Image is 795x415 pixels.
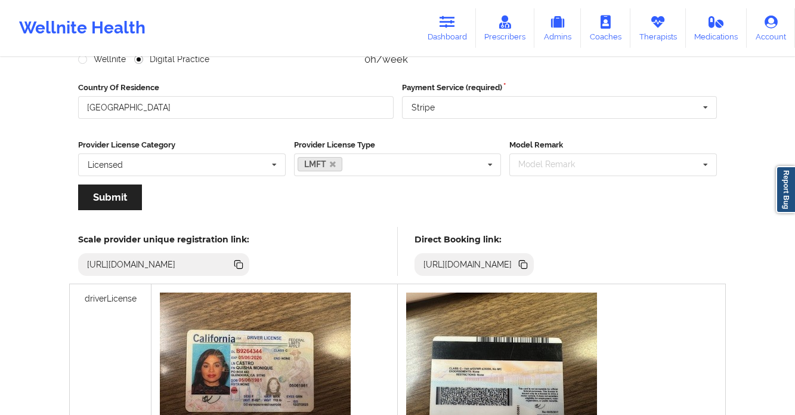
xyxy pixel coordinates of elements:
h5: Scale provider unique registration link: [78,234,249,245]
a: Prescribers [476,8,535,48]
div: [URL][DOMAIN_NAME] [419,259,517,270]
div: Model Remark [515,158,592,171]
a: Medications [686,8,747,48]
label: Model Remark [509,139,717,151]
a: Report Bug [776,166,795,213]
div: Licensed [88,161,123,169]
button: Submit [78,185,142,210]
a: Account [747,8,795,48]
label: Provider License Category [78,139,286,151]
label: Country Of Residence [78,82,394,94]
a: Admins [534,8,581,48]
label: Payment Service (required) [402,82,717,94]
label: Digital Practice [134,54,209,64]
a: Coaches [581,8,630,48]
h5: Direct Booking link: [414,234,534,245]
div: Stripe [412,103,435,112]
div: [URL][DOMAIN_NAME] [82,259,181,270]
a: Dashboard [419,8,476,48]
a: LMFT [298,157,343,171]
label: Wellnite [78,54,126,64]
div: 0h/week [364,53,537,65]
a: Therapists [630,8,686,48]
label: Provider License Type [294,139,502,151]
